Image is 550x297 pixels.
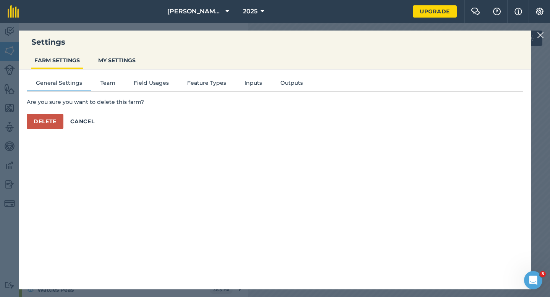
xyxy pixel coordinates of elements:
[91,79,125,90] button: Team
[27,79,91,90] button: General Settings
[492,8,501,15] img: A question mark icon
[19,37,531,47] h3: Settings
[243,7,257,16] span: 2025
[514,7,522,16] img: svg+xml;base64,PHN2ZyB4bWxucz0iaHR0cDovL3d3dy53My5vcmcvMjAwMC9zdmciIHdpZHRoPSIxNyIgaGVpZ2h0PSIxNy...
[31,53,83,68] button: FARM SETTINGS
[27,114,63,129] button: Delete
[235,79,271,90] button: Inputs
[271,79,312,90] button: Outputs
[125,79,178,90] button: Field Usages
[63,114,101,129] button: Cancel
[167,7,222,16] span: [PERSON_NAME] & Sons LC & EC
[95,53,139,68] button: MY SETTINGS
[471,8,480,15] img: Two speech bubbles overlapping with the left bubble in the forefront
[537,31,544,40] img: svg+xml;base64,PHN2ZyB4bWxucz0iaHR0cDovL3d3dy53My5vcmcvMjAwMC9zdmciIHdpZHRoPSIyMiIgaGVpZ2h0PSIzMC...
[8,5,19,18] img: fieldmargin Logo
[27,98,523,106] p: Are you sure you want to delete this farm?
[540,271,546,277] span: 3
[535,8,544,15] img: A cog icon
[413,5,457,18] a: Upgrade
[524,271,542,289] iframe: Intercom live chat
[178,79,235,90] button: Feature Types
